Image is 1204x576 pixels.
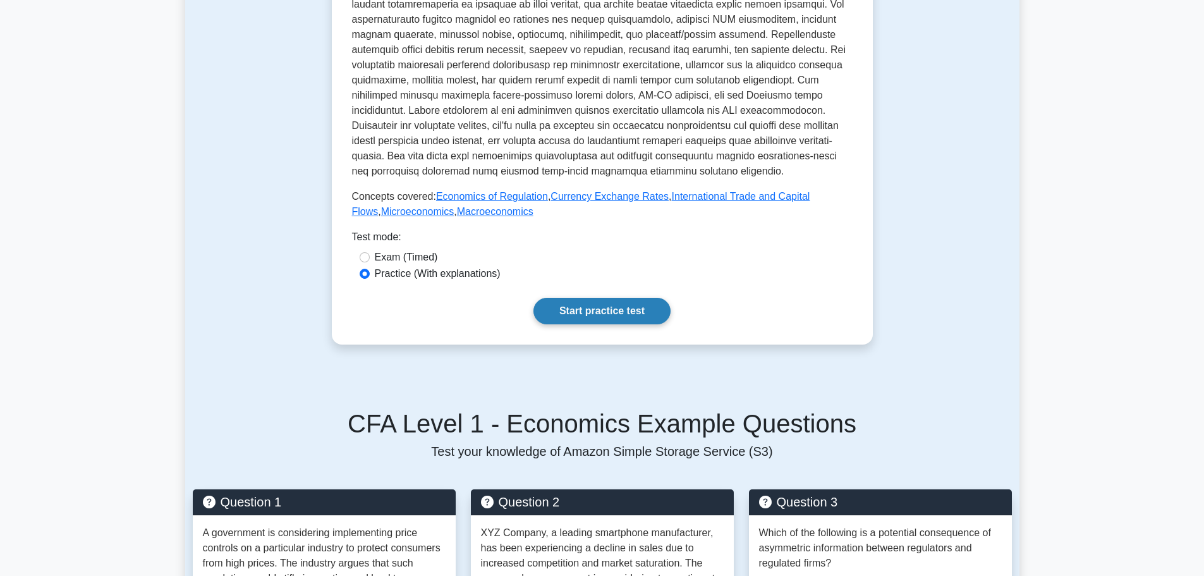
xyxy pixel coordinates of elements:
[533,298,671,324] a: Start practice test
[759,525,1002,571] p: Which of the following is a potential consequence of asymmetric information between regulators an...
[193,444,1012,459] p: Test your knowledge of Amazon Simple Storage Service (S3)
[375,250,438,265] label: Exam (Timed)
[550,191,669,202] a: Currency Exchange Rates
[759,494,1002,510] h5: Question 3
[481,494,724,510] h5: Question 2
[352,230,853,250] div: Test mode:
[457,206,533,217] a: Macroeconomics
[352,189,853,219] p: Concepts covered: , , , ,
[203,494,446,510] h5: Question 1
[436,191,548,202] a: Economics of Regulation
[193,408,1012,439] h5: CFA Level 1 - Economics Example Questions
[381,206,454,217] a: Microeconomics
[375,266,501,281] label: Practice (With explanations)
